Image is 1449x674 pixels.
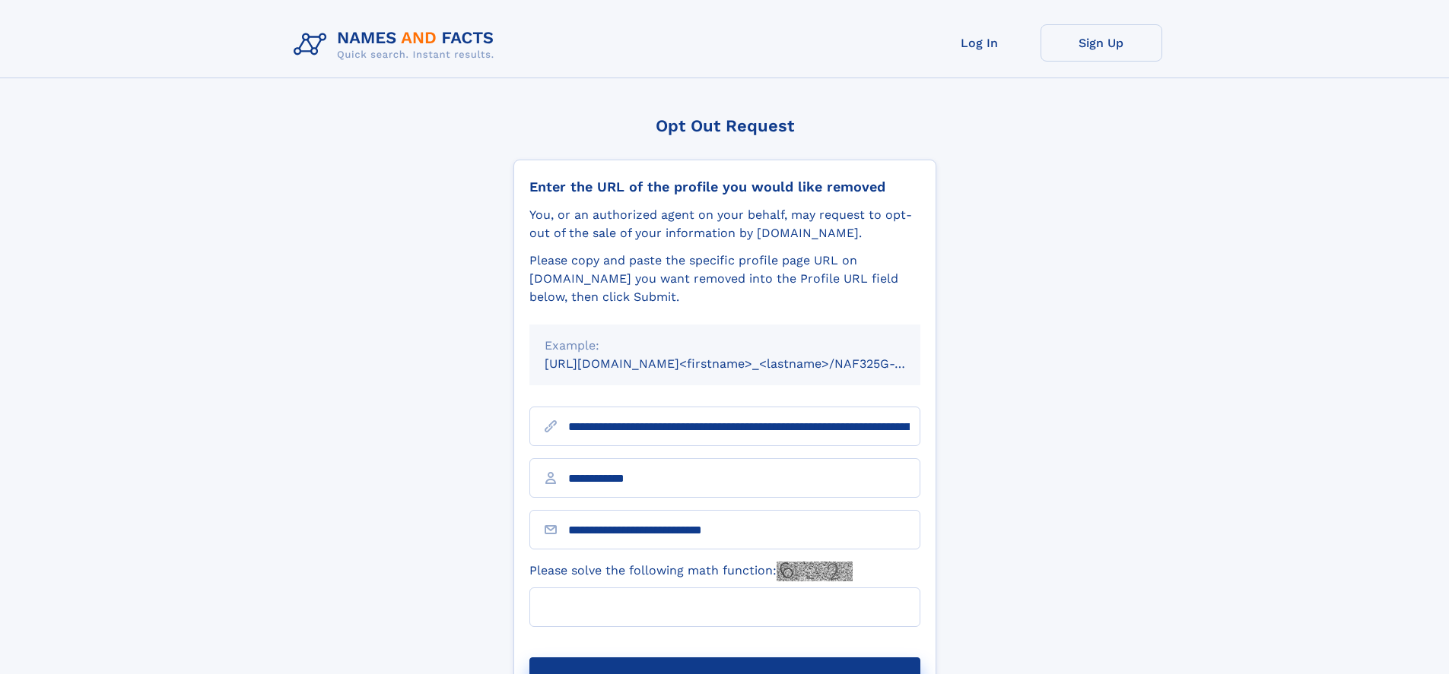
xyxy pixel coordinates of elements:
div: Please copy and paste the specific profile page URL on [DOMAIN_NAME] you want removed into the Pr... [529,252,920,306]
label: Please solve the following math function: [529,562,853,581]
a: Sign Up [1041,24,1162,62]
div: Enter the URL of the profile you would like removed [529,179,920,195]
a: Log In [919,24,1041,62]
div: Opt Out Request [513,116,936,135]
div: Example: [545,337,905,355]
img: Logo Names and Facts [288,24,507,65]
small: [URL][DOMAIN_NAME]<firstname>_<lastname>/NAF325G-xxxxxxxx [545,356,949,371]
div: You, or an authorized agent on your behalf, may request to opt-out of the sale of your informatio... [529,206,920,242]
